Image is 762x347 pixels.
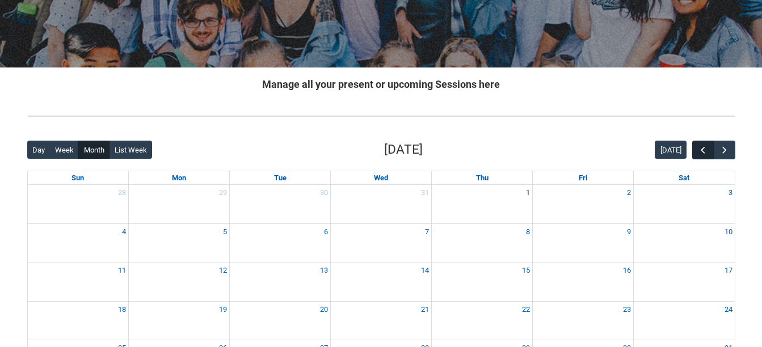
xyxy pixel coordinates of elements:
td: Go to January 21, 2026 [331,301,432,340]
a: Go to January 3, 2026 [726,185,735,201]
td: Go to January 7, 2026 [331,223,432,263]
td: Go to January 18, 2026 [28,301,129,340]
td: Go to January 12, 2026 [129,263,230,302]
td: Go to January 17, 2026 [634,263,735,302]
a: Tuesday [272,171,289,185]
a: Saturday [676,171,692,185]
button: Next Month [713,141,735,159]
button: [DATE] [655,141,687,159]
a: Go to January 24, 2026 [722,302,735,318]
a: Go to January 2, 2026 [625,185,633,201]
button: List Week [109,141,152,159]
td: Go to January 15, 2026 [432,263,533,302]
a: Go to January 4, 2026 [120,224,128,240]
a: Monday [170,171,188,185]
td: Go to January 2, 2026 [533,185,634,223]
td: Go to January 22, 2026 [432,301,533,340]
td: Go to January 16, 2026 [533,263,634,302]
a: Go to January 7, 2026 [423,224,431,240]
a: Go to January 22, 2026 [520,302,532,318]
a: Go to January 11, 2026 [116,263,128,278]
a: Go to January 9, 2026 [625,224,633,240]
td: Go to January 1, 2026 [432,185,533,223]
a: Go to December 30, 2025 [318,185,330,201]
button: Week [49,141,79,159]
td: Go to January 14, 2026 [331,263,432,302]
a: Go to January 23, 2026 [621,302,633,318]
td: Go to January 9, 2026 [533,223,634,263]
h2: [DATE] [384,140,423,159]
td: Go to January 4, 2026 [28,223,129,263]
a: Wednesday [372,171,390,185]
a: Go to January 5, 2026 [221,224,229,240]
a: Go to December 28, 2025 [116,185,128,201]
a: Go to January 14, 2026 [419,263,431,278]
button: Previous Month [692,141,714,159]
a: Go to January 17, 2026 [722,263,735,278]
td: Go to January 8, 2026 [432,223,533,263]
td: Go to January 20, 2026 [230,301,331,340]
td: Go to December 29, 2025 [129,185,230,223]
button: Day [27,141,50,159]
td: Go to December 28, 2025 [28,185,129,223]
a: Go to January 16, 2026 [621,263,633,278]
button: Month [78,141,110,159]
a: Go to January 8, 2026 [524,224,532,240]
td: Go to January 11, 2026 [28,263,129,302]
a: Go to January 6, 2026 [322,224,330,240]
td: Go to January 5, 2026 [129,223,230,263]
a: Go to January 1, 2026 [524,185,532,201]
a: Go to January 13, 2026 [318,263,330,278]
td: Go to January 19, 2026 [129,301,230,340]
img: REDU_GREY_LINE [27,110,735,122]
a: Sunday [69,171,86,185]
td: Go to January 24, 2026 [634,301,735,340]
td: Go to January 6, 2026 [230,223,331,263]
a: Go to December 29, 2025 [217,185,229,201]
td: Go to January 13, 2026 [230,263,331,302]
a: Go to December 31, 2025 [419,185,431,201]
a: Go to January 21, 2026 [419,302,431,318]
a: Go to January 10, 2026 [722,224,735,240]
a: Go to January 18, 2026 [116,302,128,318]
a: Go to January 15, 2026 [520,263,532,278]
td: Go to December 31, 2025 [331,185,432,223]
a: Friday [576,171,590,185]
td: Go to December 30, 2025 [230,185,331,223]
td: Go to January 10, 2026 [634,223,735,263]
a: Go to January 12, 2026 [217,263,229,278]
h2: Manage all your present or upcoming Sessions here [27,77,735,92]
a: Go to January 20, 2026 [318,302,330,318]
a: Go to January 19, 2026 [217,302,229,318]
td: Go to January 23, 2026 [533,301,634,340]
td: Go to January 3, 2026 [634,185,735,223]
a: Thursday [474,171,491,185]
